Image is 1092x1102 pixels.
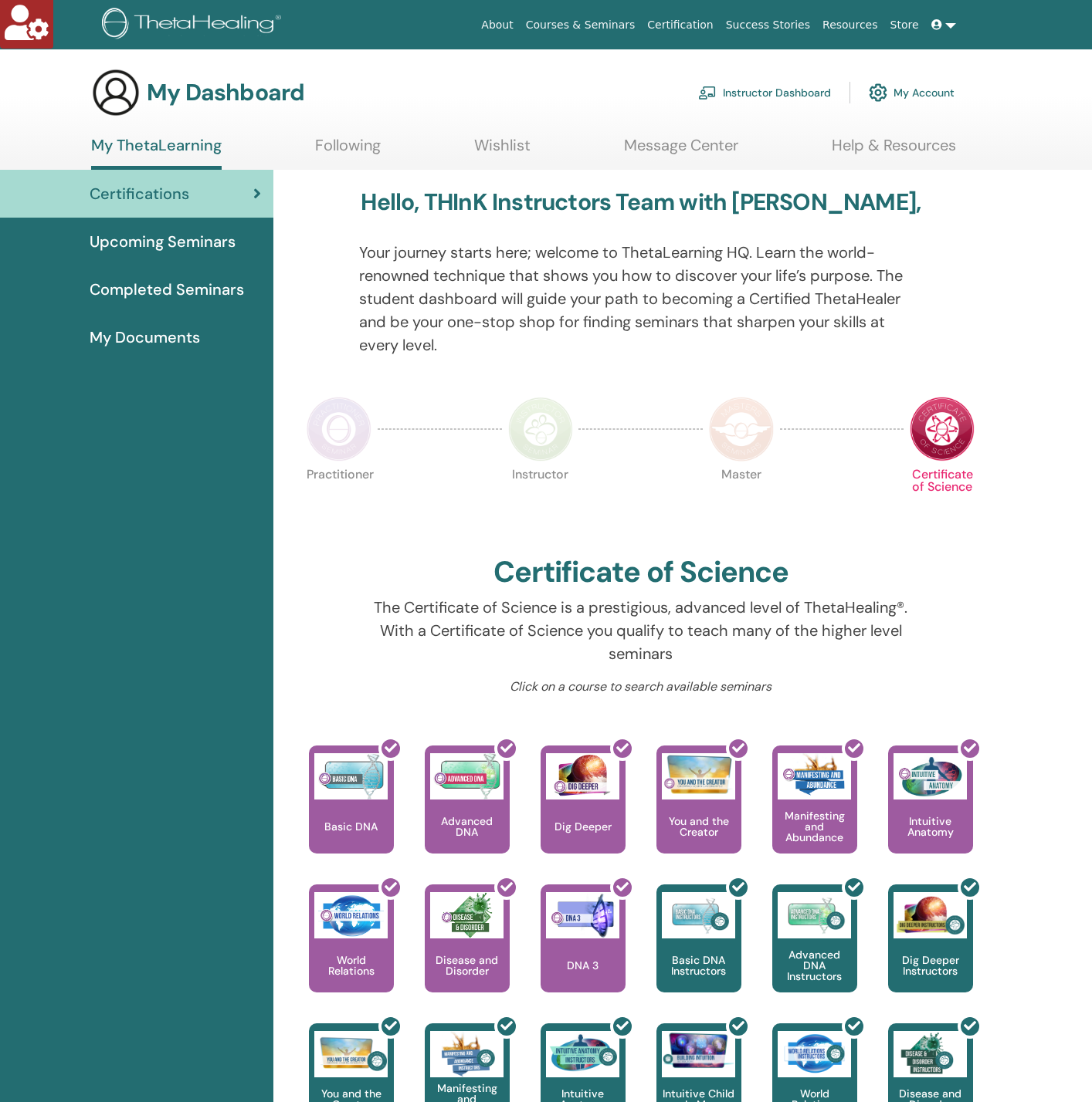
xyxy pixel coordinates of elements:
[816,11,884,39] a: Resources
[869,79,887,106] img: cog.svg
[307,397,371,461] img: Practitioner
[546,892,619,938] img: DNA 3
[359,596,922,665] p: The Certificate of Science is a prestigious, advanced level of ThetaHealing®. With a Certificate ...
[709,468,774,533] p: Master
[884,11,925,39] a: Store
[90,182,189,205] span: Certifications
[541,745,626,884] a: Dig Deeper Dig Deeper
[888,745,973,884] a: Intuitive Anatomy Intuitive Anatomy
[772,810,857,843] p: Manifesting and Abundance
[709,397,774,461] img: Master
[147,79,304,106] h3: My Dashboard
[474,136,531,166] a: Wishlist
[778,753,851,799] img: Manifesting and Abundance
[662,892,735,938] img: Basic DNA Instructors
[425,816,510,837] p: Advanced DNA
[832,136,956,166] a: Help & Resources
[475,11,519,39] a: About
[90,326,200,349] span: My Documents
[910,397,975,461] img: Certificate of Science
[425,745,510,884] a: Advanced DNA Advanced DNA
[425,955,510,976] p: Disease and Disorder
[430,1031,504,1077] img: Manifesting and Abundance Instructors
[910,468,975,533] p: Certificate of Science
[778,1031,851,1077] img: World Relations Instructors
[90,230,236,253] span: Upcoming Seminars
[656,816,741,837] p: You and the Creator
[425,884,510,1023] a: Disease and Disorder Disease and Disorder
[888,816,973,837] p: Intuitive Anatomy
[656,745,741,884] a: You and the Creator You and the Creator
[90,278,244,301] span: Completed Seminars
[641,11,719,39] a: Certification
[888,884,973,1023] a: Dig Deeper Instructors Dig Deeper Instructors
[430,892,504,938] img: Disease and Disorder
[894,753,967,799] img: Intuitive Anatomy
[309,955,394,976] p: World Relations
[361,188,921,216] h3: Hello, THInK Instructors Team with [PERSON_NAME],
[309,745,394,884] a: Basic DNA Basic DNA
[778,892,851,938] img: Advanced DNA Instructors
[894,1031,967,1077] img: Disease and Disorder Instructors
[662,753,735,796] img: You and the Creator
[314,753,388,799] img: Basic DNA
[546,1031,619,1077] img: Intuitive Anatomy Instructors
[720,11,816,39] a: Success Stories
[772,949,857,982] p: Advanced DNA Instructors
[662,1031,735,1069] img: Intuitive Child In Me Instructors
[315,136,381,166] a: Following
[894,892,967,938] img: Dig Deeper Instructors
[520,11,642,39] a: Courses & Seminars
[698,86,717,100] img: chalkboard-teacher.svg
[359,241,922,357] p: Your journey starts here; welcome to ThetaLearning HQ. Learn the world-renowned technique that sh...
[359,678,922,696] p: Click on a course to search available seminars
[772,884,857,1023] a: Advanced DNA Instructors Advanced DNA Instructors
[548,821,618,832] p: Dig Deeper
[314,892,388,938] img: World Relations
[307,468,371,533] p: Practitioner
[624,136,738,166] a: Message Center
[508,468,573,533] p: Instructor
[772,745,857,884] a: Manifesting and Abundance Manifesting and Abundance
[493,555,788,590] h2: Certificate of Science
[546,753,619,799] img: Dig Deeper
[656,884,741,1023] a: Basic DNA Instructors Basic DNA Instructors
[91,68,141,117] img: generic-user-icon.jpg
[102,8,287,42] img: logo.png
[314,1031,388,1077] img: You and the Creator Instructors
[888,955,973,976] p: Dig Deeper Instructors
[91,136,222,170] a: My ThetaLearning
[869,76,955,110] a: My Account
[430,753,504,799] img: Advanced DNA
[309,884,394,1023] a: World Relations World Relations
[698,76,831,110] a: Instructor Dashboard
[656,955,741,976] p: Basic DNA Instructors
[541,884,626,1023] a: DNA 3 DNA 3
[508,397,573,461] img: Instructor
